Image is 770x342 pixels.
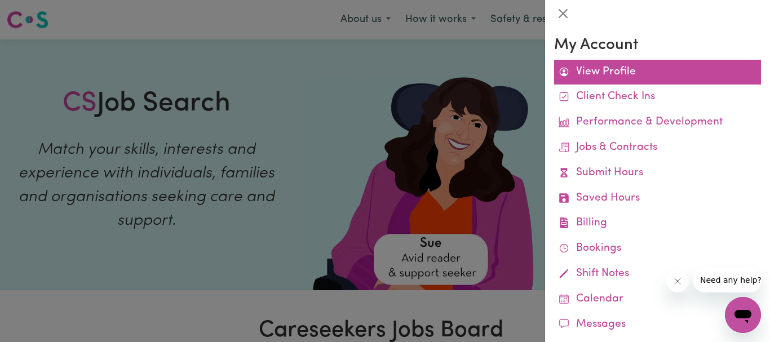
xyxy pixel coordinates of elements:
button: Close [554,5,572,23]
a: View Profile [554,60,761,85]
a: Jobs & Contracts [554,135,761,161]
a: Bookings [554,236,761,261]
a: Performance & Development [554,110,761,135]
iframe: Close message [666,270,689,292]
a: Calendar [554,287,761,312]
a: Saved Hours [554,186,761,211]
a: Submit Hours [554,161,761,186]
a: Shift Notes [554,261,761,287]
a: Billing [554,211,761,236]
span: Need any help? [7,8,68,17]
h3: My Account [554,36,761,55]
iframe: Message from company [693,268,761,292]
a: Messages [554,312,761,337]
iframe: Button to launch messaging window [725,297,761,333]
a: Client Check Ins [554,85,761,110]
